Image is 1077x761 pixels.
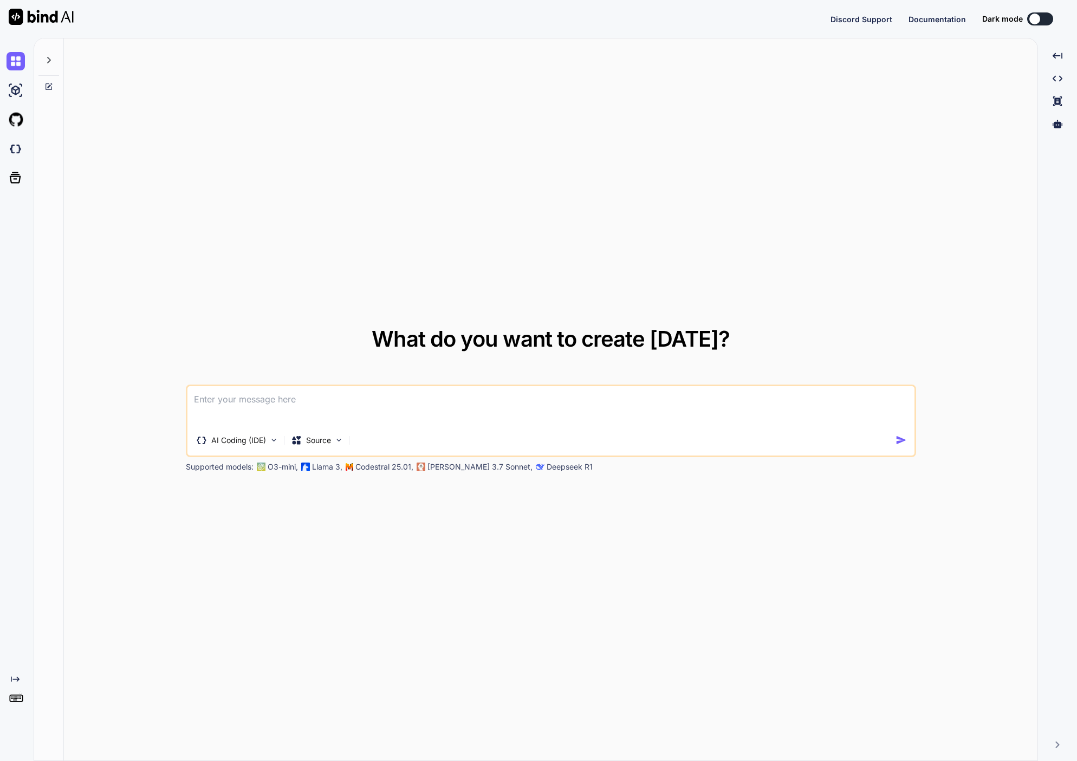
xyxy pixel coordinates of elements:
[427,461,533,472] p: [PERSON_NAME] 3.7 Sonnet,
[269,435,278,445] img: Pick Tools
[417,463,425,471] img: claude
[536,463,544,471] img: claude
[831,14,892,25] button: Discord Support
[982,14,1023,24] span: Dark mode
[211,435,266,446] p: AI Coding (IDE)
[831,15,892,24] span: Discord Support
[268,461,298,472] p: O3-mini,
[909,14,966,25] button: Documentation
[896,434,907,446] img: icon
[909,15,966,24] span: Documentation
[306,435,331,446] p: Source
[7,140,25,158] img: darkCloudIdeIcon
[312,461,342,472] p: Llama 3,
[7,110,25,129] img: githubLight
[7,52,25,70] img: chat
[9,9,74,25] img: Bind AI
[547,461,593,472] p: Deepseek R1
[301,463,310,471] img: Llama2
[372,326,730,352] span: What do you want to create [DATE]?
[334,435,343,445] img: Pick Models
[355,461,413,472] p: Codestral 25.01,
[7,81,25,100] img: ai-studio
[346,463,353,471] img: Mistral-AI
[186,461,254,472] p: Supported models:
[257,463,265,471] img: GPT-4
